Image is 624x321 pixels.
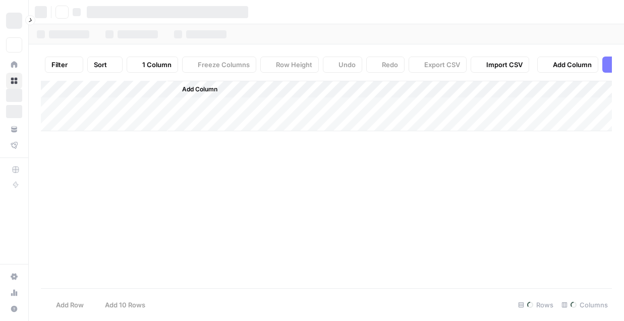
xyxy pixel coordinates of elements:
[6,301,22,317] button: Help + Support
[127,57,178,73] button: 1 Column
[6,137,22,153] a: Flightpath
[409,57,467,73] button: Export CSV
[260,57,319,73] button: Row Height
[366,57,405,73] button: Redo
[557,297,612,313] div: Columns
[56,300,84,310] span: Add Row
[169,83,221,96] button: Add Column
[182,57,256,73] button: Freeze Columns
[6,269,22,285] a: Settings
[338,60,356,70] span: Undo
[537,57,598,73] button: Add Column
[94,60,107,70] span: Sort
[6,73,22,89] a: Browse
[276,60,312,70] span: Row Height
[6,121,22,137] a: Your Data
[514,297,557,313] div: Rows
[486,60,523,70] span: Import CSV
[424,60,460,70] span: Export CSV
[471,57,529,73] button: Import CSV
[553,60,592,70] span: Add Column
[382,60,398,70] span: Redo
[41,297,90,313] button: Add Row
[198,60,250,70] span: Freeze Columns
[105,300,145,310] span: Add 10 Rows
[87,57,123,73] button: Sort
[182,85,217,94] span: Add Column
[323,57,362,73] button: Undo
[6,57,22,73] a: Home
[45,57,83,73] button: Filter
[142,60,172,70] span: 1 Column
[51,60,68,70] span: Filter
[6,285,22,301] a: Usage
[90,297,151,313] button: Add 10 Rows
